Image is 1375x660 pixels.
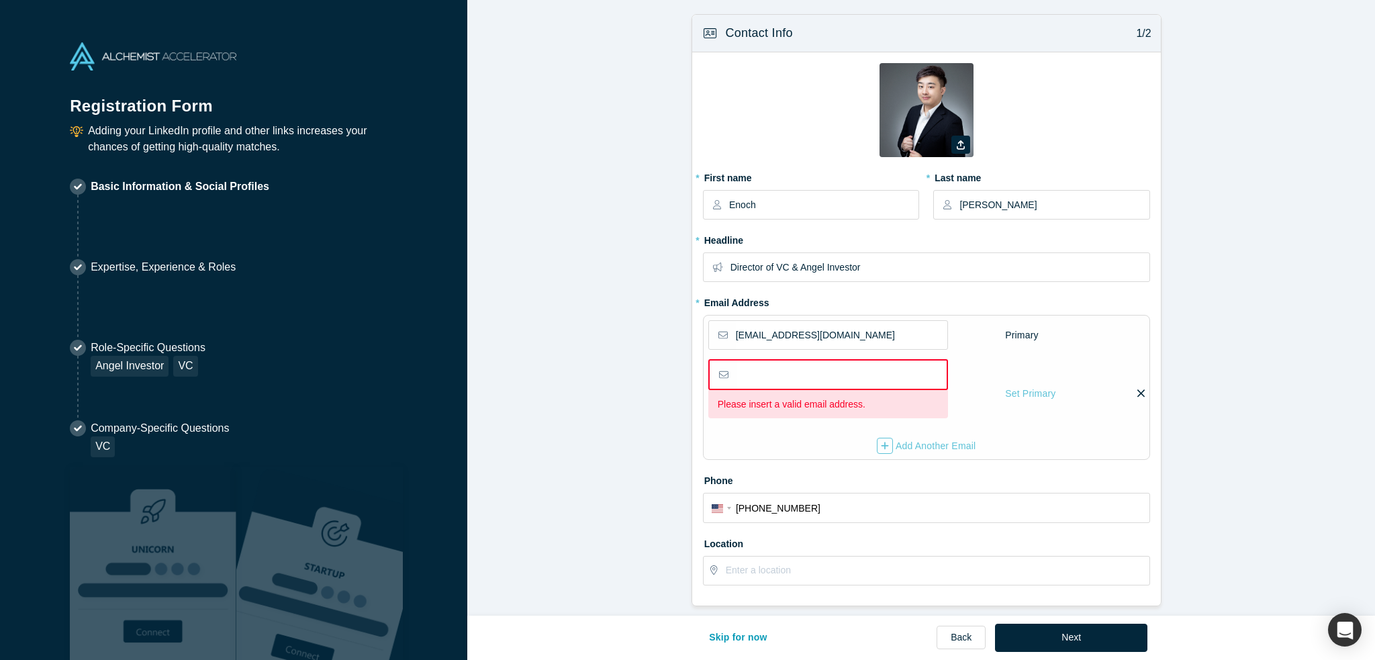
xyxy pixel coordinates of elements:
p: Role-Specific Questions [91,340,205,356]
div: Set Primary [1004,382,1056,406]
button: Skip for now [695,624,781,652]
label: Location [703,532,1150,551]
div: VC [91,436,115,457]
input: Partner, CEO [730,253,1149,281]
label: Headline [703,229,1150,248]
img: Alchemist Accelerator Logo [70,42,236,70]
label: First name [703,167,919,185]
div: Add Another Email [877,438,976,454]
img: Profile user default [880,63,974,157]
p: Please insert a valid email address. [718,397,939,412]
button: Add Another Email [876,437,977,455]
h1: Registration Form [70,80,397,118]
h3: Contact Info [725,24,792,42]
p: 1/2 [1129,26,1151,42]
p: Basic Information & Social Profiles [91,179,269,195]
div: Angel Investor [91,356,169,377]
div: VC [173,356,197,377]
p: Company-Specific Questions [91,420,229,436]
div: Primary [1004,324,1039,347]
input: Enter a location [726,557,1149,585]
button: Next [995,624,1147,652]
label: Phone [703,469,1150,488]
p: Expertise, Experience & Roles [91,259,236,275]
label: Last name [933,167,1149,185]
p: Adding your LinkedIn profile and other links increases your chances of getting high-quality matches. [88,123,397,155]
a: Back [937,626,986,649]
label: Email Address [703,291,769,310]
